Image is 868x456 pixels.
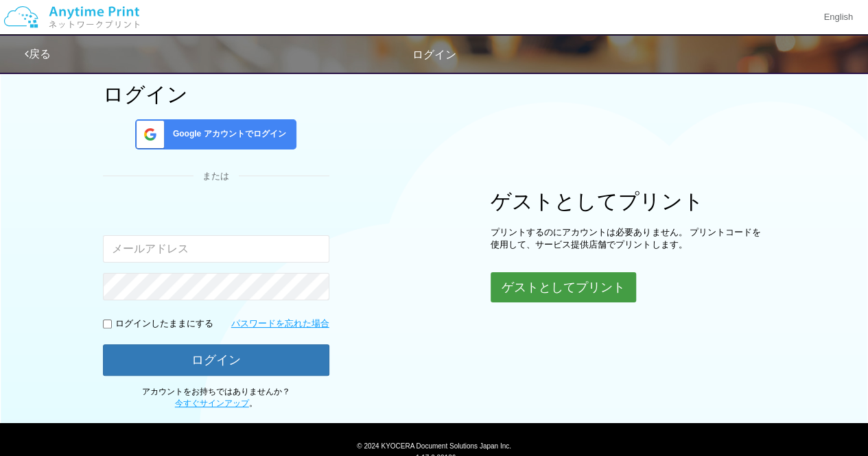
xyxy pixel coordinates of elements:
input: メールアドレス [103,235,329,263]
p: プリントするのにアカウントは必要ありません。 プリントコードを使用して、サービス提供店舗でプリントします。 [491,226,765,252]
p: ログインしたままにする [115,317,213,331]
h1: ログイン [103,83,329,106]
div: または [103,170,329,183]
p: アカウントをお持ちではありませんか？ [103,386,329,409]
h1: ゲストとしてプリント [491,190,765,213]
span: 。 [175,398,257,408]
span: ログイン [412,49,456,60]
a: 今すぐサインアップ [175,398,249,408]
button: ゲストとしてプリント [491,272,636,302]
a: 戻る [25,48,51,60]
span: Google アカウントでログイン [167,128,286,140]
button: ログイン [103,344,329,376]
span: © 2024 KYOCERA Document Solutions Japan Inc. [357,441,511,450]
a: パスワードを忘れた場合 [231,317,329,331]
